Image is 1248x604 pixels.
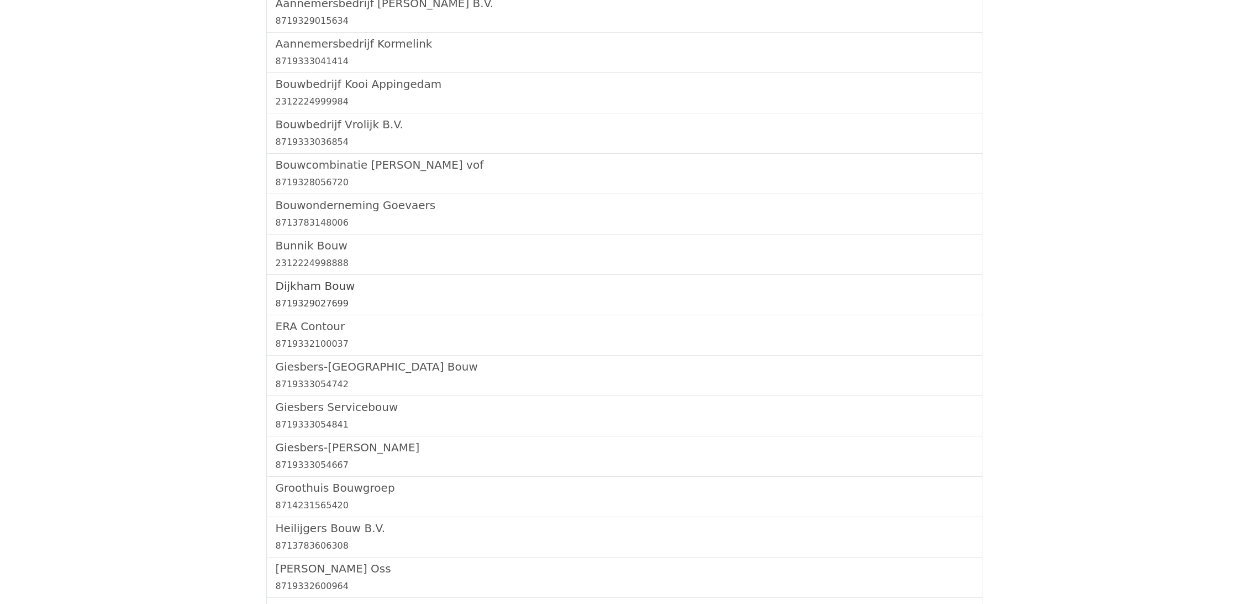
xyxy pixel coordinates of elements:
div: 2312224999984 [276,95,973,108]
a: [PERSON_NAME] Oss8719332600964 [276,562,973,593]
h5: Dijkham Bouw [276,279,973,293]
div: 8719329015634 [276,14,973,28]
a: ERA Contour8719332100037 [276,320,973,351]
a: Bunnik Bouw2312224998888 [276,239,973,270]
a: Dijkham Bouw8719329027699 [276,279,973,310]
div: 8719332600964 [276,580,973,593]
h5: Bouwonderneming Goevaers [276,199,973,212]
h5: Bouwbedrijf Kooi Appingedam [276,77,973,91]
a: Giesbers-[PERSON_NAME]8719333054667 [276,441,973,472]
h5: Aannemersbedrijf Kormelink [276,37,973,50]
h5: Giesbers Servicebouw [276,400,973,414]
h5: Giesbers-[GEOGRAPHIC_DATA] Bouw [276,360,973,373]
div: 8719333054742 [276,378,973,391]
div: 2312224998888 [276,257,973,270]
a: Giesbers-[GEOGRAPHIC_DATA] Bouw8719333054742 [276,360,973,391]
div: 8719333054667 [276,459,973,472]
div: 8719329027699 [276,297,973,310]
a: Bouwonderneming Goevaers8713783148006 [276,199,973,230]
a: Heilijgers Bouw B.V.8713783606308 [276,522,973,553]
h5: Bunnik Bouw [276,239,973,252]
a: Giesbers Servicebouw8719333054841 [276,400,973,431]
h5: Groothuis Bouwgroep [276,481,973,494]
h5: Bouwbedrijf Vrolijk B.V. [276,118,973,131]
h5: Giesbers-[PERSON_NAME] [276,441,973,454]
div: 8719328056720 [276,176,973,189]
div: 8714231565420 [276,499,973,512]
div: 8713783606308 [276,539,973,553]
a: Groothuis Bouwgroep8714231565420 [276,481,973,512]
a: Bouwcombinatie [PERSON_NAME] vof8719328056720 [276,158,973,189]
h5: Heilijgers Bouw B.V. [276,522,973,535]
div: 8719333036854 [276,136,973,149]
div: 8713783148006 [276,216,973,230]
h5: Bouwcombinatie [PERSON_NAME] vof [276,158,973,171]
div: 8719333054841 [276,418,973,431]
a: Bouwbedrijf Kooi Appingedam2312224999984 [276,77,973,108]
h5: [PERSON_NAME] Oss [276,562,973,575]
a: Aannemersbedrijf Kormelink8719333041414 [276,37,973,68]
div: 8719333041414 [276,55,973,68]
h5: ERA Contour [276,320,973,333]
div: 8719332100037 [276,337,973,351]
a: Bouwbedrijf Vrolijk B.V.8719333036854 [276,118,973,149]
